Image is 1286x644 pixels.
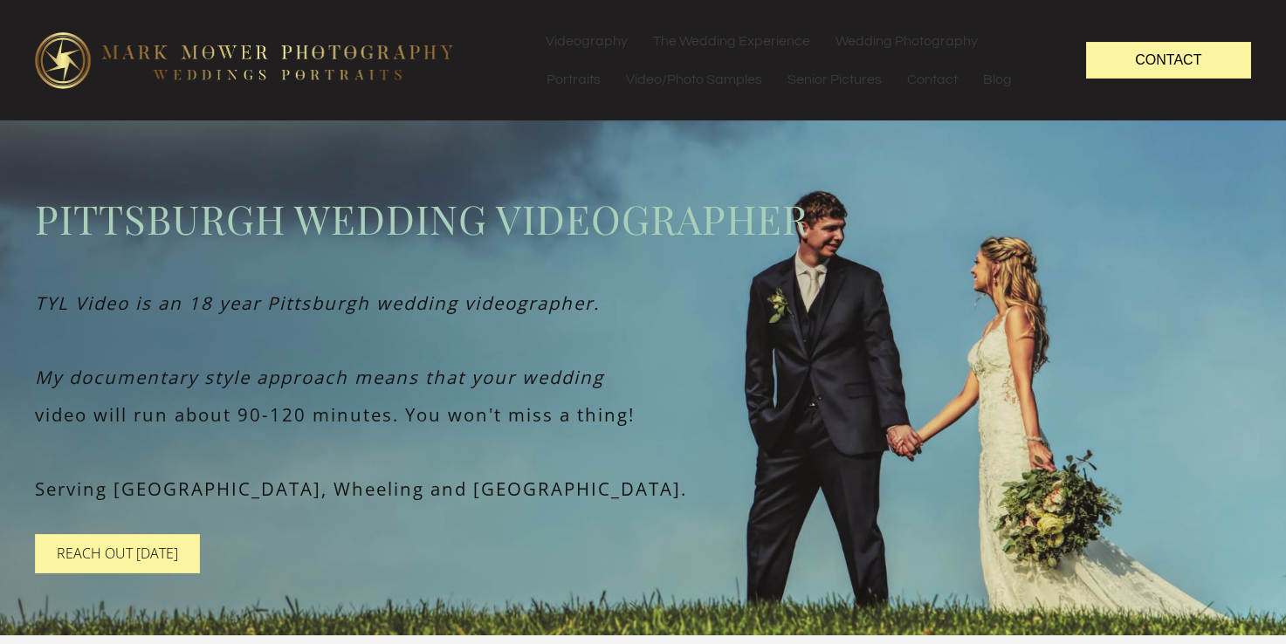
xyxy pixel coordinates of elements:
a: Blog [971,60,1024,99]
nav: Menu [533,22,1050,99]
span: Contact [1135,52,1201,67]
a: Reach Out [DATE] [35,534,200,573]
a: Contact [1086,42,1251,78]
span: Reach Out [DATE] [57,544,178,563]
a: Video/Photo Samples [614,60,774,99]
span: Pittsburgh wedding videographer [35,191,1251,247]
a: Wedding Photography [823,22,990,60]
p: Serving [GEOGRAPHIC_DATA], Wheeling and [GEOGRAPHIC_DATA]. [35,475,1251,504]
p: video will run about 90-120 minutes. You won't miss a thing! [35,401,1251,429]
a: Videography [533,22,640,60]
a: The Wedding Experience [641,22,822,60]
em: TYL Video is an 18 year Pittsburgh wedding videographer. [35,291,600,315]
a: Senior Pictures [775,60,894,99]
a: Portraits [534,60,613,99]
a: Contact [895,60,970,99]
em: My documentary style approach means that your wedding [35,365,604,389]
img: logo-edit1 [35,32,454,88]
